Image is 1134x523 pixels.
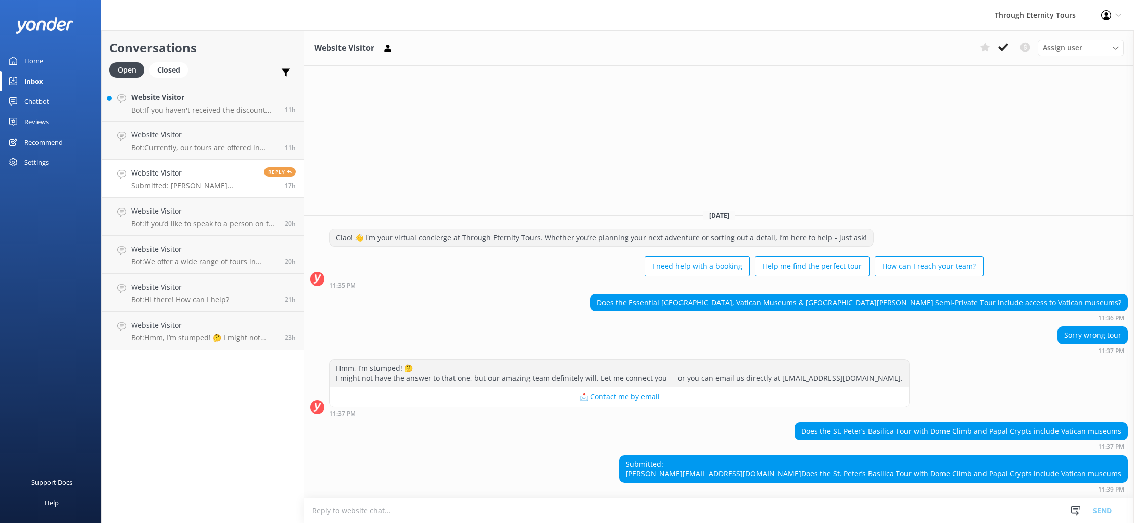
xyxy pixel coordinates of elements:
[1038,40,1124,56] div: Assign User
[149,62,188,78] div: Closed
[131,320,277,331] h4: Website Visitor
[1098,486,1124,493] strong: 11:39 PM
[329,282,984,289] div: Sep 23 2025 11:35pm (UTC +02:00) Europe/Amsterdam
[591,294,1127,311] div: Does the Essential [GEOGRAPHIC_DATA], Vatican Museums & [GEOGRAPHIC_DATA][PERSON_NAME] Semi-Priva...
[109,64,149,75] a: Open
[285,181,296,190] span: Sep 23 2025 11:39pm (UTC +02:00) Europe/Amsterdam
[131,295,229,304] p: Bot: Hi there! How can I help?
[314,42,374,55] h3: Website Visitor
[329,411,356,417] strong: 11:37 PM
[1098,348,1124,354] strong: 11:37 PM
[24,112,49,132] div: Reviews
[1057,347,1128,354] div: Sep 23 2025 11:37pm (UTC +02:00) Europe/Amsterdam
[131,257,277,266] p: Bot: We offer a wide range of tours in [GEOGRAPHIC_DATA], from iconic landmarks like the [GEOGRAP...
[102,274,304,312] a: Website VisitorBot:Hi there! How can I help?21h
[131,129,277,141] h4: Website Visitor
[24,51,43,71] div: Home
[285,219,296,228] span: Sep 23 2025 08:55pm (UTC +02:00) Europe/Amsterdam
[131,143,277,152] p: Bot: Currently, our tours are offered in English only. It may be possible to arrange a private to...
[24,71,43,91] div: Inbox
[131,205,277,217] h4: Website Visitor
[24,91,49,112] div: Chatbot
[102,160,304,198] a: Website VisitorSubmitted: [PERSON_NAME] [EMAIL_ADDRESS][DOMAIN_NAME] Does the [GEOGRAPHIC_DATA] T...
[285,105,296,114] span: Sep 24 2025 05:25am (UTC +02:00) Europe/Amsterdam
[31,472,72,493] div: Support Docs
[285,295,296,304] span: Sep 23 2025 07:52pm (UTC +02:00) Europe/Amsterdam
[619,485,1128,493] div: Sep 23 2025 11:39pm (UTC +02:00) Europe/Amsterdam
[109,38,296,57] h2: Conversations
[329,410,910,417] div: Sep 23 2025 11:37pm (UTC +02:00) Europe/Amsterdam
[15,17,73,34] img: yonder-white-logo.png
[285,257,296,266] span: Sep 23 2025 08:11pm (UTC +02:00) Europe/Amsterdam
[131,219,277,228] p: Bot: If you’d like to speak to a person on the Through Eternity Tours team, please call [PHONE_NU...
[1098,315,1124,321] strong: 11:36 PM
[24,132,63,152] div: Recommend
[131,167,256,179] h4: Website Visitor
[149,64,193,75] a: Closed
[102,236,304,274] a: Website VisitorBot:We offer a wide range of tours in [GEOGRAPHIC_DATA], from iconic landmarks lik...
[264,167,296,177] span: Reply
[285,143,296,152] span: Sep 24 2025 05:15am (UTC +02:00) Europe/Amsterdam
[683,469,801,478] a: [EMAIL_ADDRESS][DOMAIN_NAME]
[102,312,304,350] a: Website VisitorBot:Hmm, I’m stumped! 🤔 I might not have the answer to that one, but our amazing t...
[330,229,873,247] div: Ciao! 👋 I'm your virtual concierge at Through Eternity Tours. Whether you’re planning your next a...
[795,423,1127,440] div: Does the St. Peter’s Basilica Tour with Dome Climb and Papal Crypts include Vatican museums
[131,181,256,190] p: Submitted: [PERSON_NAME] [EMAIL_ADDRESS][DOMAIN_NAME] Does the [GEOGRAPHIC_DATA] Tour with Dome C...
[109,62,144,78] div: Open
[131,282,229,293] h4: Website Visitor
[330,360,909,387] div: Hmm, I’m stumped! 🤔 I might not have the answer to that one, but our amazing team definitely will...
[131,333,277,342] p: Bot: Hmm, I’m stumped! 🤔 I might not have the answer to that one, but our amazing team definitely...
[131,243,277,255] h4: Website Visitor
[102,198,304,236] a: Website VisitorBot:If you’d like to speak to a person on the Through Eternity Tours team, please ...
[795,443,1128,450] div: Sep 23 2025 11:37pm (UTC +02:00) Europe/Amsterdam
[131,92,277,103] h4: Website Visitor
[755,256,870,276] button: Help me find the perfect tour
[24,152,49,172] div: Settings
[620,456,1127,482] div: Submitted: [PERSON_NAME] Does the St. Peter’s Basilica Tour with Dome Climb and Papal Crypts incl...
[875,256,984,276] button: How can I reach your team?
[703,211,735,220] span: [DATE]
[131,106,277,115] p: Bot: If you haven't received the discount code, please check your Spam folder. If it's not there,...
[285,333,296,342] span: Sep 23 2025 05:47pm (UTC +02:00) Europe/Amsterdam
[102,84,304,122] a: Website VisitorBot:If you haven't received the discount code, please check your Spam folder. If i...
[329,283,356,289] strong: 11:35 PM
[1058,327,1127,344] div: Sorry wrong tour
[645,256,750,276] button: I need help with a booking
[590,314,1128,321] div: Sep 23 2025 11:36pm (UTC +02:00) Europe/Amsterdam
[1098,444,1124,450] strong: 11:37 PM
[330,387,909,407] button: 📩 Contact me by email
[102,122,304,160] a: Website VisitorBot:Currently, our tours are offered in English only. It may be possible to arrang...
[1043,42,1082,53] span: Assign user
[45,493,59,513] div: Help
